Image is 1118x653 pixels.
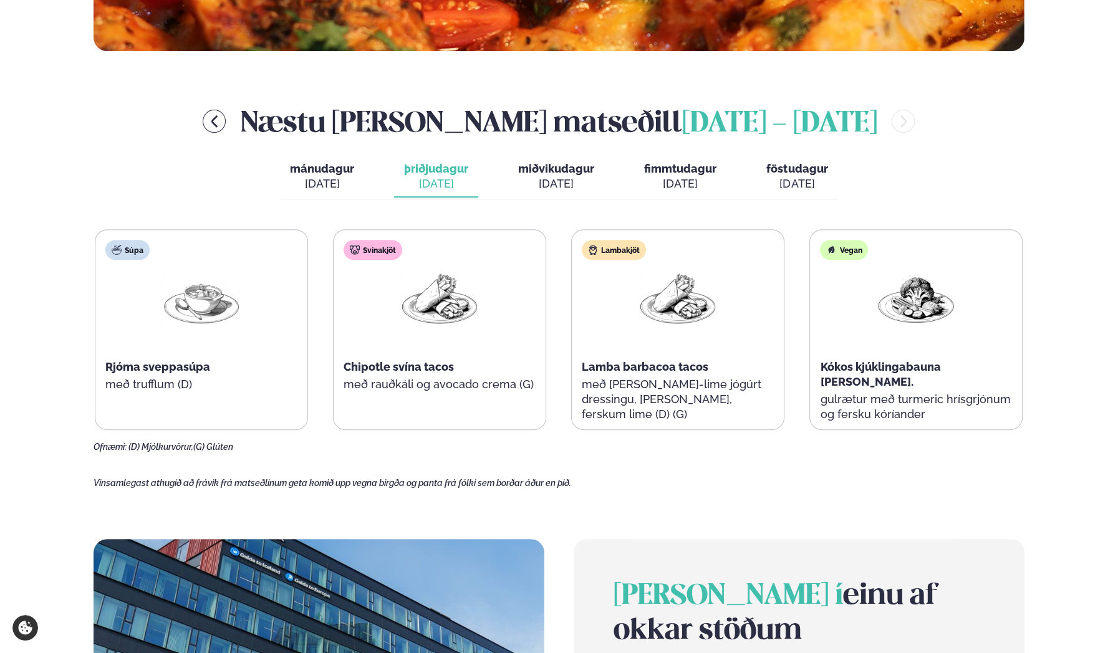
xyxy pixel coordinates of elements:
[644,176,716,191] div: [DATE]
[128,442,193,452] span: (D) Mjólkurvörur,
[588,245,598,255] img: Lamb.svg
[280,156,364,198] button: mánudagur [DATE]
[820,360,940,388] span: Kókos kjúklingabauna [PERSON_NAME].
[404,162,468,175] span: þriðjudagur
[350,245,360,255] img: pork.svg
[638,270,718,328] img: Wraps.png
[820,392,1012,422] p: gulrætur með turmeric hrísgrjónum og fersku kóríander
[394,156,478,198] button: þriðjudagur [DATE]
[193,442,233,452] span: (G) Glúten
[508,156,604,198] button: miðvikudagur [DATE]
[105,377,297,392] p: með trufflum (D)
[203,110,226,133] button: menu-btn-left
[876,270,956,328] img: Vegan.png
[518,176,594,191] div: [DATE]
[105,360,210,373] span: Rjóma sveppasúpa
[892,110,915,133] button: menu-btn-right
[682,110,877,138] span: [DATE] - [DATE]
[582,240,646,260] div: Lambakjöt
[582,360,708,373] span: Lamba barbacoa tacos
[94,442,127,452] span: Ofnæmi:
[290,162,354,175] span: mánudagur
[766,162,827,175] span: föstudagur
[820,240,868,260] div: Vegan
[400,270,479,328] img: Wraps.png
[644,162,716,175] span: fimmtudagur
[344,377,536,392] p: með rauðkáli og avocado crema (G)
[614,579,985,649] h2: einu af okkar stöðum
[634,156,726,198] button: fimmtudagur [DATE]
[404,176,468,191] div: [DATE]
[614,583,843,610] span: [PERSON_NAME] í
[241,101,877,141] h2: Næstu [PERSON_NAME] matseðill
[582,377,774,422] p: með [PERSON_NAME]-lime jógúrt dressingu, [PERSON_NAME], ferskum lime (D) (G)
[518,162,594,175] span: miðvikudagur
[826,245,836,255] img: Vegan.svg
[344,240,402,260] div: Svínakjöt
[290,176,354,191] div: [DATE]
[12,615,38,641] a: Cookie settings
[112,245,122,255] img: soup.svg
[344,360,454,373] span: Chipotle svína tacos
[766,176,827,191] div: [DATE]
[756,156,837,198] button: föstudagur [DATE]
[161,270,241,328] img: Soup.png
[94,478,571,488] span: Vinsamlegast athugið að frávik frá matseðlinum geta komið upp vegna birgða og panta frá fólki sem...
[105,240,150,260] div: Súpa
